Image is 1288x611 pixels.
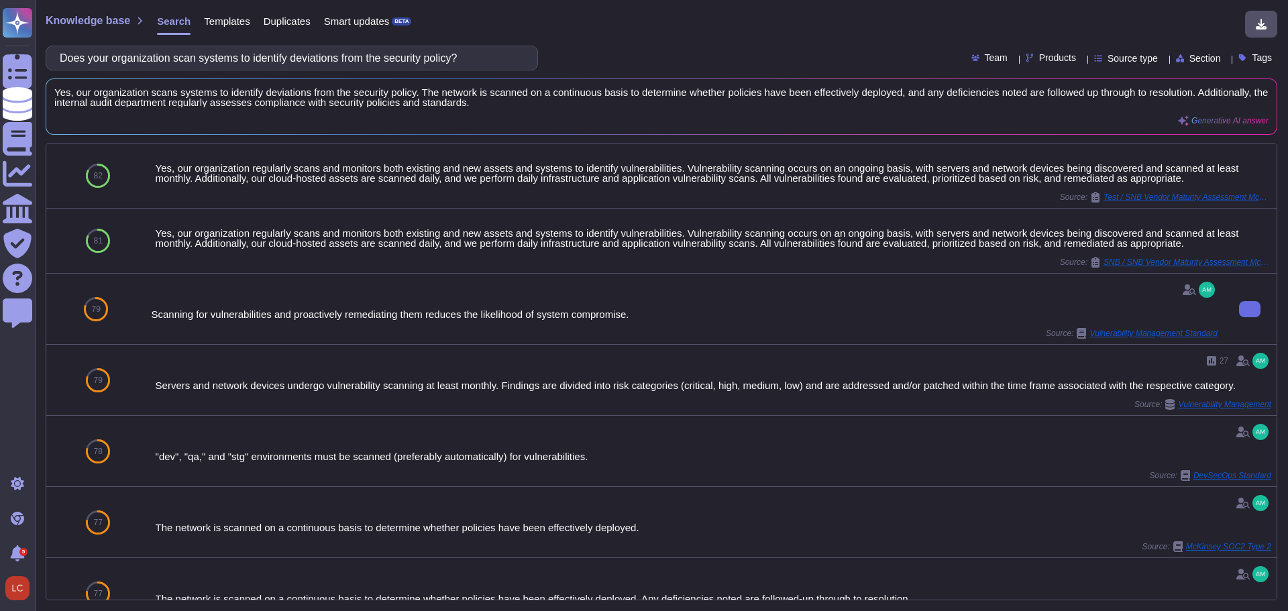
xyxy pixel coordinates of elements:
[94,518,103,526] span: 77
[94,590,103,598] span: 77
[3,573,39,603] button: user
[1039,53,1076,62] span: Products
[54,87,1269,107] span: Yes, our organization scans systems to identify deviations from the security policy. The network ...
[1089,329,1218,337] span: Vulnerability Management Standard
[985,53,1008,62] span: Team
[1189,54,1221,63] span: Section
[94,376,103,384] span: 79
[1104,193,1271,201] span: Test / SNB Vendor Maturity Assessment McKinsey & Company v.1.0
[1220,357,1228,365] span: 27
[1108,54,1158,63] span: Source type
[1104,258,1271,266] span: SNB / SNB Vendor Maturity Assessment McKinsey & Company v.1.0
[157,16,191,26] span: Search
[1252,566,1269,582] img: user
[156,380,1271,390] div: Servers and network devices undergo vulnerability scanning at least monthly. Findings are divided...
[1186,543,1271,551] span: McKinsey SOC2 Type 2
[1150,470,1271,481] span: Source:
[1178,400,1271,408] span: Vulnerability Management
[92,305,101,313] span: 79
[1134,399,1271,410] span: Source:
[94,447,103,455] span: 78
[94,172,103,180] span: 82
[1142,541,1271,552] span: Source:
[156,228,1271,248] div: Yes, our organization regularly scans and monitors both existing and new assets and systems to id...
[1252,53,1272,62] span: Tags
[1252,424,1269,440] img: user
[204,16,250,26] span: Templates
[392,17,411,25] div: BETA
[156,594,1271,604] div: The network is scanned on a continuous basis to determine whether policies have been effectively ...
[1060,192,1271,203] span: Source:
[156,451,1271,461] div: "dev", "qa," and "stg" environments must be scanned (preferably automatically) for vulnerabilities.
[1199,282,1215,298] img: user
[156,163,1271,183] div: Yes, our organization regularly scans and monitors both existing and new assets and systems to id...
[1193,471,1271,480] span: DevSecOps Standard
[1191,117,1269,125] span: Generative AI answer
[324,16,390,26] span: Smart updates
[5,576,30,600] img: user
[156,522,1271,533] div: The network is scanned on a continuous basis to determine whether policies have been effectively ...
[1060,257,1271,268] span: Source:
[1252,353,1269,369] img: user
[94,237,103,245] span: 81
[46,15,130,26] span: Knowledge base
[53,46,524,70] input: Search a question or template...
[264,16,311,26] span: Duplicates
[151,309,1218,319] div: Scanning for vulnerabilities and proactively remediating them reduces the likelihood of system co...
[19,548,28,556] div: 5
[1252,495,1269,511] img: user
[1046,328,1218,339] span: Source:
